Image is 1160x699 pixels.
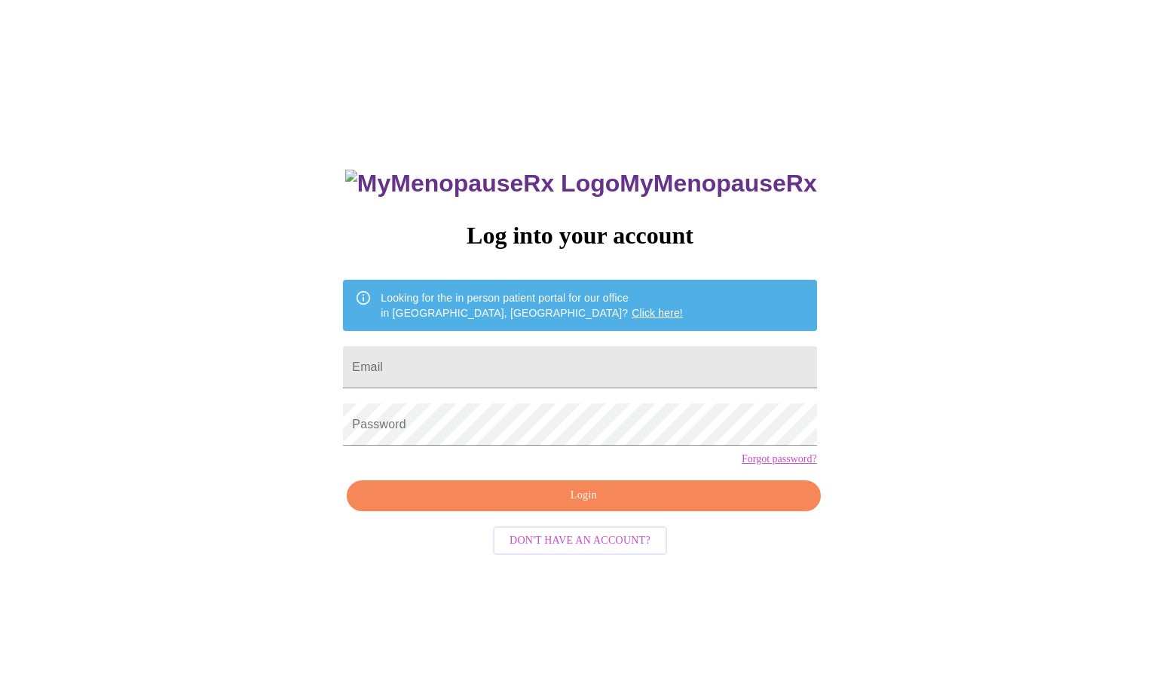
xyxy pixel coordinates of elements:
[489,533,671,546] a: Don't have an account?
[510,532,650,550] span: Don't have an account?
[381,284,683,327] div: Looking for the in person patient portal for our office in [GEOGRAPHIC_DATA], [GEOGRAPHIC_DATA]?
[632,307,683,319] a: Click here!
[493,526,667,556] button: Don't have an account?
[343,222,816,250] h3: Log into your account
[345,170,817,198] h3: MyMenopauseRx
[742,453,817,465] a: Forgot password?
[347,480,820,511] button: Login
[345,170,620,198] img: MyMenopauseRx Logo
[364,486,803,505] span: Login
